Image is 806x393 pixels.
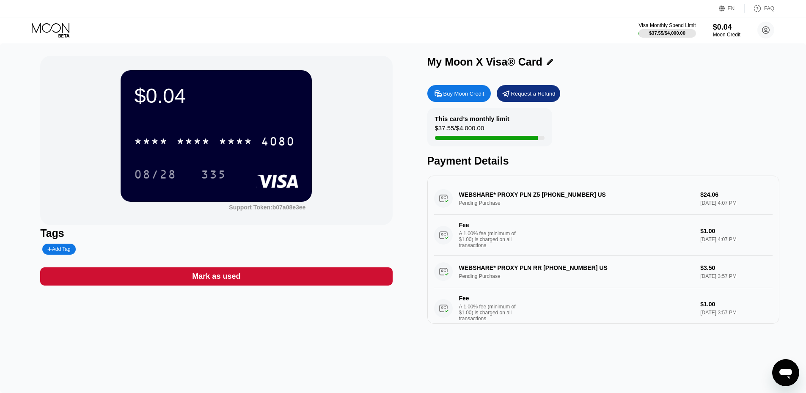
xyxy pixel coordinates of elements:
[427,155,779,167] div: Payment Details
[229,204,305,211] div: Support Token:b07a08e3ee
[42,244,75,255] div: Add Tag
[40,227,392,239] div: Tags
[713,23,740,38] div: $0.04Moon Credit
[713,23,740,32] div: $0.04
[772,359,799,386] iframe: Button to launch messaging window
[497,85,560,102] div: Request a Refund
[700,228,772,234] div: $1.00
[459,222,518,228] div: Fee
[700,310,772,316] div: [DATE] 3:57 PM
[47,246,70,252] div: Add Tag
[443,90,484,97] div: Buy Moon Credit
[192,272,240,281] div: Mark as used
[719,4,745,13] div: EN
[638,22,696,38] div: Visa Monthly Spend Limit$37.55/$4,000.00
[459,231,523,248] div: A 1.00% fee (minimum of $1.00) is charged on all transactions
[128,164,183,185] div: 08/28
[427,85,491,102] div: Buy Moon Credit
[638,22,696,28] div: Visa Monthly Spend Limit
[201,169,226,182] div: 335
[229,204,305,211] div: Support Token: b07a08e3ee
[134,169,176,182] div: 08/28
[713,32,740,38] div: Moon Credit
[434,215,773,256] div: FeeA 1.00% fee (minimum of $1.00) is charged on all transactions$1.00[DATE] 4:07 PM
[764,5,774,11] div: FAQ
[728,5,735,11] div: EN
[700,236,772,242] div: [DATE] 4:07 PM
[427,56,542,68] div: My Moon X Visa® Card
[700,301,772,308] div: $1.00
[745,4,774,13] div: FAQ
[459,295,518,302] div: Fee
[134,84,298,107] div: $0.04
[435,115,509,122] div: This card’s monthly limit
[40,267,392,286] div: Mark as used
[649,30,685,36] div: $37.55 / $4,000.00
[434,288,773,329] div: FeeA 1.00% fee (minimum of $1.00) is charged on all transactions$1.00[DATE] 3:57 PM
[195,164,233,185] div: 335
[261,136,295,149] div: 4080
[511,90,556,97] div: Request a Refund
[435,124,484,136] div: $37.55 / $4,000.00
[459,304,523,322] div: A 1.00% fee (minimum of $1.00) is charged on all transactions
